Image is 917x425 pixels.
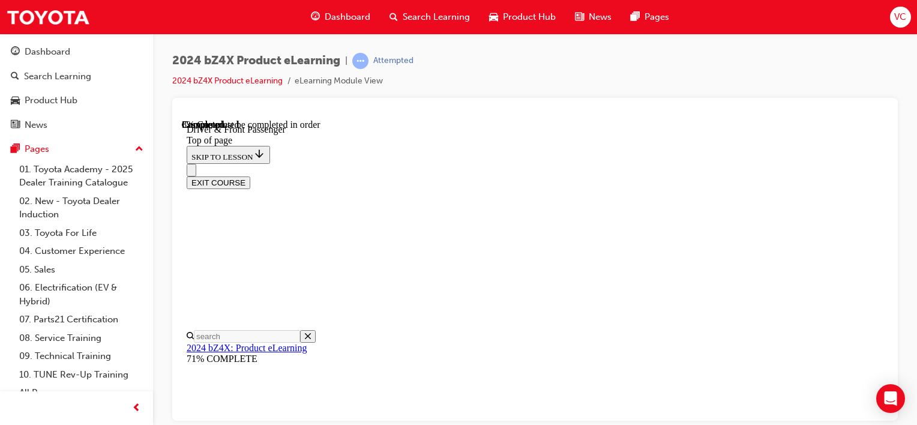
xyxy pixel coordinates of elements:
a: 04. Customer Experience [14,242,148,261]
button: SKIP TO LESSON [5,26,88,44]
button: VC [890,7,911,28]
span: Pages [645,10,669,24]
button: Pages [5,138,148,160]
span: learningRecordVerb_ATTEMPT-icon [352,53,368,69]
a: news-iconNews [565,5,621,29]
a: All Pages [14,384,148,402]
div: Dashboard [25,45,70,59]
a: 08. Service Training [14,329,148,348]
span: guage-icon [311,10,320,25]
a: 10. TUNE Rev-Up Training [14,366,148,384]
div: Top of page [5,16,702,26]
span: guage-icon [11,47,20,58]
span: news-icon [575,10,584,25]
div: Search Learning [24,70,91,83]
span: prev-icon [132,401,141,416]
button: EXIT COURSE [5,57,68,70]
span: News [589,10,612,24]
span: SKIP TO LESSON [10,33,83,42]
img: Trak [6,4,90,31]
span: car-icon [489,10,498,25]
a: car-iconProduct Hub [480,5,565,29]
a: 03. Toyota For Life [14,224,148,243]
div: Product Hub [25,94,77,107]
a: pages-iconPages [621,5,679,29]
span: Dashboard [325,10,370,24]
span: search-icon [11,71,19,82]
a: 09. Technical Training [14,347,148,366]
a: 01. Toyota Academy - 2025 Dealer Training Catalogue [14,160,148,192]
a: 06. Electrification (EV & Hybrid) [14,279,148,310]
a: 02. New - Toyota Dealer Induction [14,192,148,224]
div: Driver & Front Passenger [5,5,702,16]
span: 2024 bZ4X Product eLearning [172,54,340,68]
span: search-icon [389,10,398,25]
span: Product Hub [503,10,556,24]
div: Open Intercom Messenger [876,384,905,413]
a: News [5,114,148,136]
div: News [25,118,47,132]
span: Search Learning [403,10,470,24]
span: news-icon [11,120,20,131]
span: car-icon [11,95,20,106]
div: 71% COMPLETE [5,234,702,245]
span: pages-icon [11,144,20,155]
div: Pages [25,142,49,156]
span: | [345,54,347,68]
a: 05. Sales [14,261,148,279]
a: Product Hub [5,89,148,112]
a: 2024 bZ4X Product eLearning [172,76,283,86]
a: guage-iconDashboard [301,5,380,29]
a: Search Learning [5,65,148,88]
button: DashboardSearch LearningProduct HubNews [5,38,148,138]
a: 2024 bZ4X: Product eLearning [5,223,125,234]
a: 07. Parts21 Certification [14,310,148,329]
a: search-iconSearch Learning [380,5,480,29]
button: Close navigation menu [5,44,14,57]
span: VC [894,10,906,24]
span: up-icon [135,142,143,157]
a: Dashboard [5,41,148,63]
span: pages-icon [631,10,640,25]
li: eLearning Module View [295,74,383,88]
div: Attempted [373,55,413,67]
